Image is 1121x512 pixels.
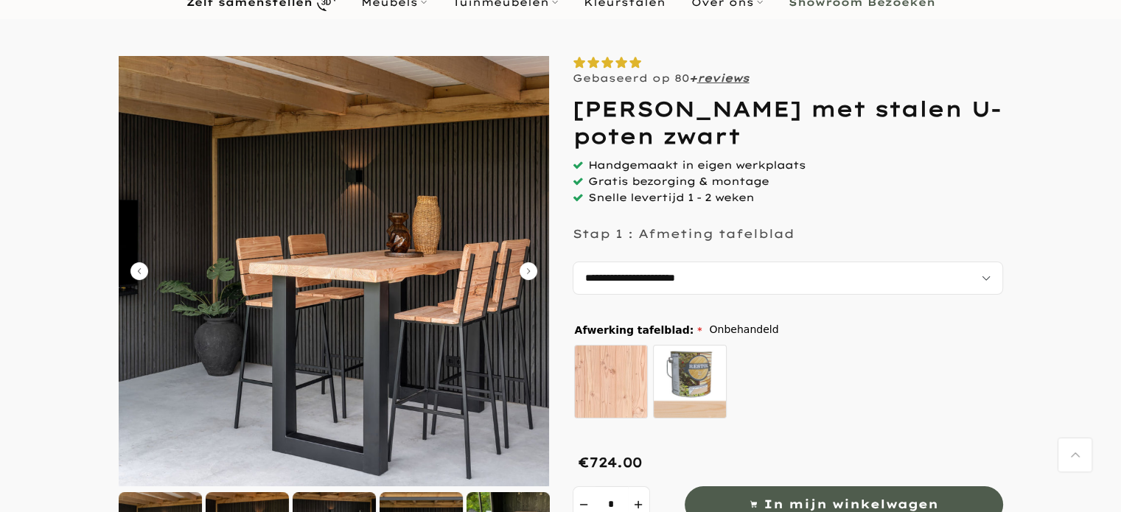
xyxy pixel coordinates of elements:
[588,175,769,188] span: Gratis bezorging & montage
[579,454,642,471] span: €724.00
[588,158,806,172] span: Handgemaakt in eigen werkplaats
[588,191,754,204] span: Snelle levertijd 1 - 2 weken
[130,262,148,280] button: Carousel Back Arrow
[573,262,1003,295] select: autocomplete="off"
[573,96,1003,150] h1: [PERSON_NAME] met stalen U-poten zwart
[697,71,750,85] a: reviews
[573,71,750,85] p: Gebaseerd op 80
[520,262,537,280] button: Carousel Next Arrow
[689,71,697,85] strong: +
[575,325,702,335] span: Afwerking tafelblad:
[119,56,549,486] img: Douglas bartafel met stalen U-poten zwart
[1058,438,1092,471] a: Terug naar boven
[709,320,778,339] span: Onbehandeld
[573,226,795,241] p: Stap 1 : Afmeting tafelblad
